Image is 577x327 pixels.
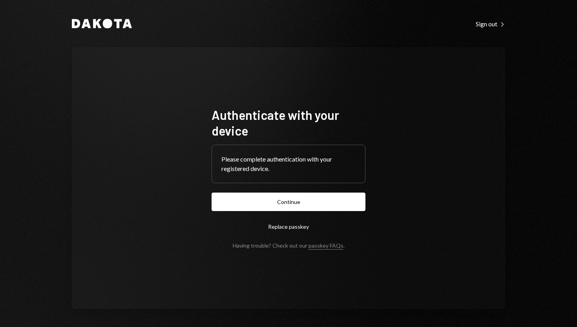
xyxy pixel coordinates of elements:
[212,107,365,138] h1: Authenticate with your device
[212,217,365,236] button: Replace passkey
[309,242,343,250] a: passkey FAQs
[233,242,345,249] div: Having trouble? Check out our .
[476,20,505,28] div: Sign out
[221,154,356,173] div: Please complete authentication with your registered device.
[476,19,505,28] a: Sign out
[212,193,365,211] button: Continue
